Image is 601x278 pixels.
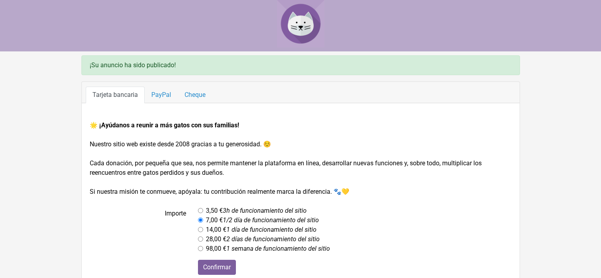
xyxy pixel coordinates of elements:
label: 14,00 € [206,225,317,235]
a: Tarjeta bancaria [86,87,145,103]
a: Cheque [178,87,212,103]
label: Importe [84,206,192,253]
label: 98,00 € [206,244,330,253]
label: 3,50 € [206,206,307,216]
i: 1 día de funcionamiento del sitio [226,226,317,233]
label: 28,00 € [206,235,320,244]
strong: 🌟 ¡Ayúdanos a reunir a más gatos con sus familias! [90,121,239,129]
a: PayPal [145,87,178,103]
i: 1/2 día de funcionamiento del sitio [223,216,319,224]
input: Confirmar [198,260,236,275]
i: 2 días de funcionamiento del sitio [226,235,320,243]
i: 3h de funcionamiento del sitio [223,207,307,214]
i: 1 semana de funcionamiento del sitio [226,245,330,252]
label: 7,00 € [206,216,319,225]
div: ¡Su anuncio ha sido publicado! [81,55,520,75]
